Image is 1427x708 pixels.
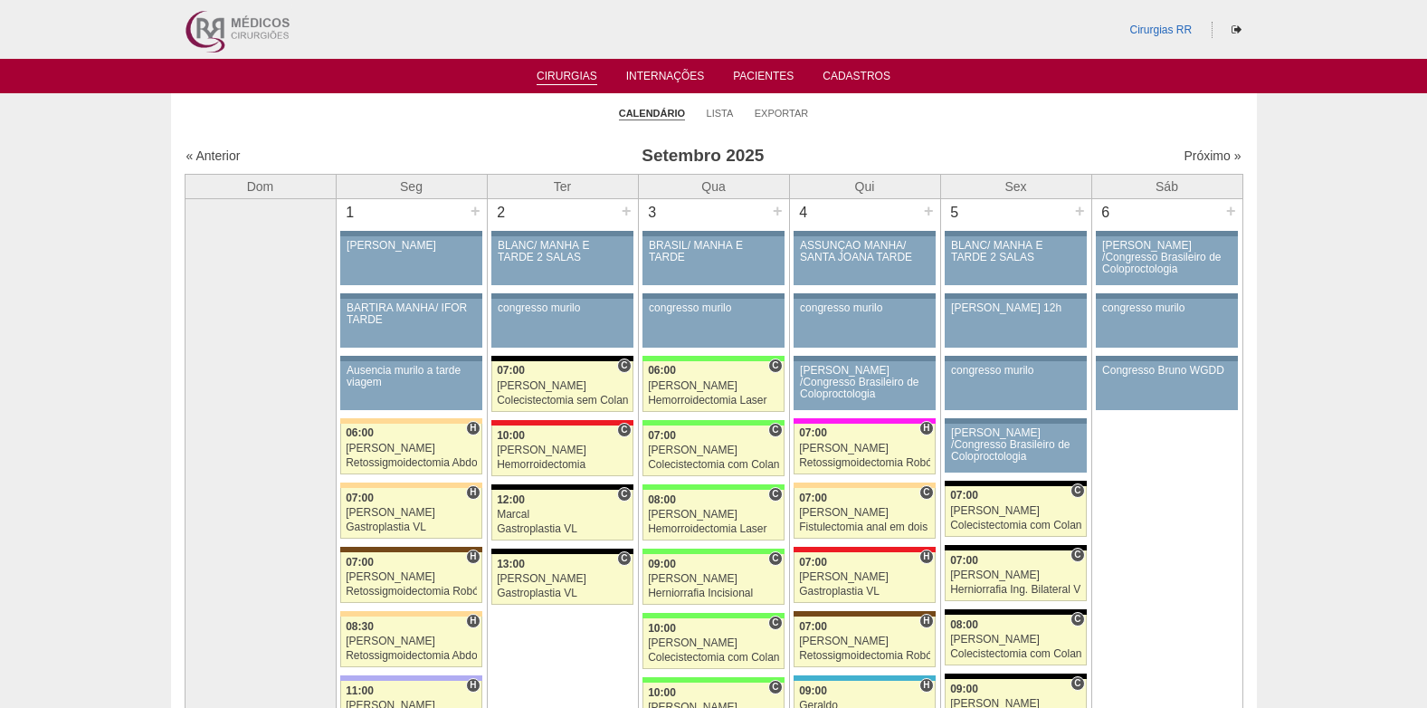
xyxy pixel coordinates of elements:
[799,443,930,454] div: [PERSON_NAME]
[799,650,930,662] div: Retossigmoidectomia Robótica
[488,199,516,226] div: 2
[794,483,935,488] div: Key: Bartira
[537,70,597,85] a: Cirurgias
[919,421,933,435] span: Hospital
[340,356,481,361] div: Key: Aviso
[497,493,525,506] span: 12:00
[794,424,935,474] a: H 07:00 [PERSON_NAME] Retossigmoidectomia Robótica
[346,507,477,519] div: [PERSON_NAME]
[642,484,784,490] div: Key: Brasil
[1070,612,1084,627] span: Consultório
[945,674,1086,679] div: Key: Blanc
[340,483,481,488] div: Key: Bartira
[1096,231,1237,236] div: Key: Aviso
[945,481,1086,486] div: Key: Blanc
[1102,365,1232,377] div: Congresso Bruno WGDD
[497,429,525,442] span: 10:00
[950,584,1081,596] div: Herniorrafia Ing. Bilateral VL
[1070,483,1084,498] span: Consultório
[794,356,935,361] div: Key: Aviso
[950,505,1081,517] div: [PERSON_NAME]
[1102,240,1232,276] div: [PERSON_NAME] /Congresso Brasileiro de Coloproctologia
[799,620,827,633] span: 07:00
[941,199,969,226] div: 5
[919,485,933,500] span: Consultório
[950,520,1081,531] div: Colecistectomia com Colangiografia VL
[1232,24,1241,35] i: Sair
[346,556,374,569] span: 07:00
[340,552,481,603] a: H 07:00 [PERSON_NAME] Retossigmoidectomia Robótica
[185,174,336,198] th: Dom
[768,680,782,694] span: Consultório
[951,302,1080,314] div: [PERSON_NAME] 12h
[755,107,809,120] a: Exportar
[648,364,676,377] span: 06:00
[800,302,929,314] div: congresso murilo
[617,551,631,566] span: Consultório
[346,492,374,504] span: 07:00
[951,365,1080,377] div: congresso murilo
[945,236,1086,285] a: BLANC/ MANHÃ E TARDE 2 SALAS
[648,523,779,535] div: Hemorroidectomia Laser
[491,236,633,285] a: BLANC/ MANHÃ E TARDE 2 SALAS
[649,240,778,263] div: BRASIL/ MANHÃ E TARDE
[346,586,477,598] div: Retossigmoidectomia Robótica
[823,70,890,88] a: Cadastros
[642,361,784,412] a: C 06:00 [PERSON_NAME] Hemorroidectomia Laser
[1096,356,1237,361] div: Key: Aviso
[498,240,627,263] div: BLANC/ MANHÃ E TARDE 2 SALAS
[794,231,935,236] div: Key: Aviso
[1129,24,1192,36] a: Cirurgias RR
[794,418,935,424] div: Key: Pro Matre
[491,549,633,554] div: Key: Blanc
[648,509,779,521] div: [PERSON_NAME]
[799,556,827,569] span: 07:00
[642,236,784,285] a: BRASIL/ MANHÃ E TARDE
[950,648,1081,660] div: Colecistectomia com Colangiografia VL
[491,484,633,490] div: Key: Blanc
[497,523,628,535] div: Gastroplastia VL
[466,550,480,564] span: Hospital
[1070,676,1084,691] span: Consultório
[794,552,935,603] a: H 07:00 [PERSON_NAME] Gastroplastia VL
[799,684,827,697] span: 09:00
[340,675,481,681] div: Key: Christóvão da Gama
[346,521,477,533] div: Gastroplastia VL
[1096,299,1237,348] a: congresso murilo
[1096,236,1237,285] a: [PERSON_NAME] /Congresso Brasileiro de Coloproctologia
[491,490,633,541] a: C 12:00 Marcal Gastroplastia VL
[1223,199,1239,223] div: +
[794,236,935,285] a: ASSUNÇÃO MANHÃ/ SANTA JOANA TARDE
[497,573,628,585] div: [PERSON_NAME]
[794,299,935,348] a: congresso murilo
[617,487,631,502] span: Consultório
[346,620,374,633] span: 08:30
[497,459,628,471] div: Hemorroidectomia
[1102,302,1232,314] div: congresso murilo
[638,174,789,198] th: Qua
[648,380,779,392] div: [PERSON_NAME]
[466,421,480,435] span: Hospital
[497,509,628,521] div: Marcal
[648,652,779,664] div: Colecistectomia com Colangiografia VL
[770,199,785,223] div: +
[340,617,481,667] a: H 08:30 [PERSON_NAME] Retossigmoidectomia Abdominal VL
[1096,361,1237,410] a: Congresso Bruno WGDD
[799,492,827,504] span: 07:00
[799,426,827,439] span: 07:00
[800,240,929,263] div: ASSUNÇÃO MANHÃ/ SANTA JOANA TARDE
[945,361,1086,410] a: congresso murilo
[491,299,633,348] a: congresso murilo
[497,445,628,456] div: [PERSON_NAME]
[648,588,779,599] div: Herniorrafia Incisional
[799,571,930,583] div: [PERSON_NAME]
[945,299,1086,348] a: [PERSON_NAME] 12h
[648,637,779,649] div: [PERSON_NAME]
[346,650,477,662] div: Retossigmoidectomia Abdominal VL
[945,424,1086,473] a: [PERSON_NAME] /Congresso Brasileiro de Coloproctologia
[347,240,476,252] div: [PERSON_NAME]
[799,586,930,598] div: Gastroplastia VL
[950,489,978,502] span: 07:00
[951,240,1080,263] div: BLANC/ MANHÃ E TARDE 2 SALAS
[648,429,676,442] span: 07:00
